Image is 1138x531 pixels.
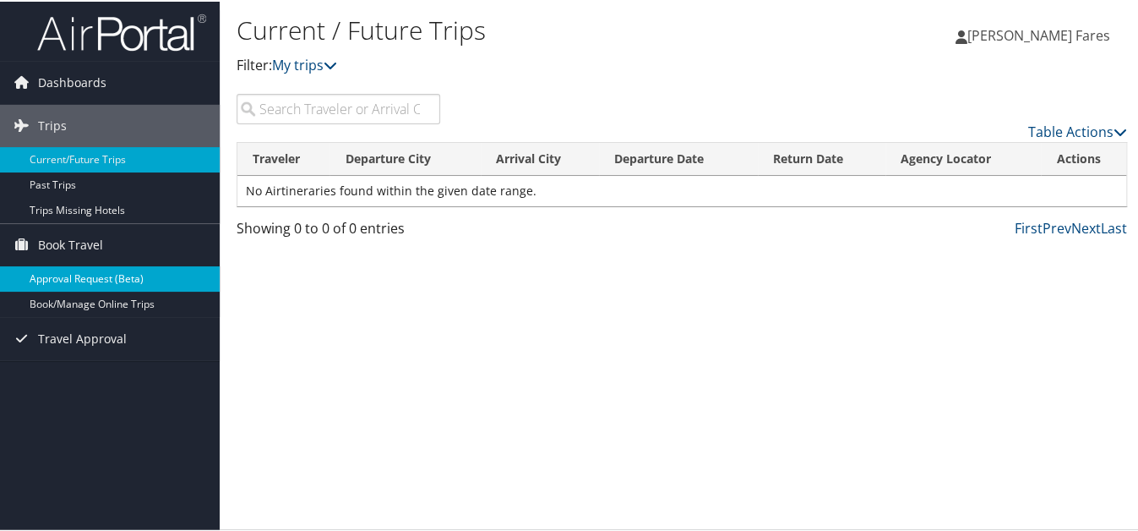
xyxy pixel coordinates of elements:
td: No Airtineraries found within the given date range. [237,174,1126,205]
h1: Current / Future Trips [237,11,830,47]
span: [PERSON_NAME] Fares [967,25,1110,43]
th: Traveler: activate to sort column ascending [237,141,329,174]
a: [PERSON_NAME] Fares [956,8,1127,59]
a: My trips [272,54,337,73]
th: Arrival City: activate to sort column ascending [481,141,599,174]
a: Prev [1043,217,1071,236]
th: Departure City: activate to sort column ascending [329,141,481,174]
th: Return Date: activate to sort column ascending [758,141,885,174]
span: Dashboards [38,60,106,102]
a: First [1015,217,1043,236]
div: Showing 0 to 0 of 0 entries [237,216,440,245]
a: Next [1071,217,1101,236]
span: Trips [38,103,67,145]
a: Table Actions [1028,121,1127,140]
th: Agency Locator: activate to sort column ascending [885,141,1042,174]
th: Departure Date: activate to sort column descending [599,141,758,174]
a: Last [1101,217,1127,236]
img: airportal-logo.png [37,11,206,51]
span: Book Travel [38,222,103,265]
input: Search Traveler or Arrival City [237,92,440,123]
p: Filter: [237,53,830,75]
th: Actions [1041,141,1126,174]
span: Travel Approval [38,316,127,359]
